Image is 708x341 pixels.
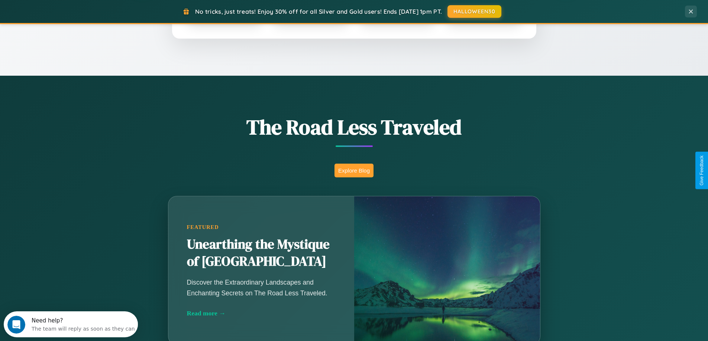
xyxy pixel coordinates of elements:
button: HALLOWEEN30 [447,5,501,18]
span: No tricks, just treats! Enjoy 30% off for all Silver and Gold users! Ends [DATE] 1pm PT. [195,8,442,15]
iframe: Intercom live chat [7,316,25,334]
div: Featured [187,224,336,230]
h1: The Road Less Traveled [131,113,577,141]
p: Discover the Extraordinary Landscapes and Enchanting Secrets on The Road Less Traveled. [187,277,336,298]
button: Explore Blog [334,164,374,177]
div: Read more → [187,309,336,317]
div: Give Feedback [699,155,704,186]
iframe: Intercom live chat discovery launcher [4,311,138,337]
div: The team will reply as soon as they can [28,12,131,20]
div: Open Intercom Messenger [3,3,138,23]
div: Need help? [28,6,131,12]
h2: Unearthing the Mystique of [GEOGRAPHIC_DATA] [187,236,336,270]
